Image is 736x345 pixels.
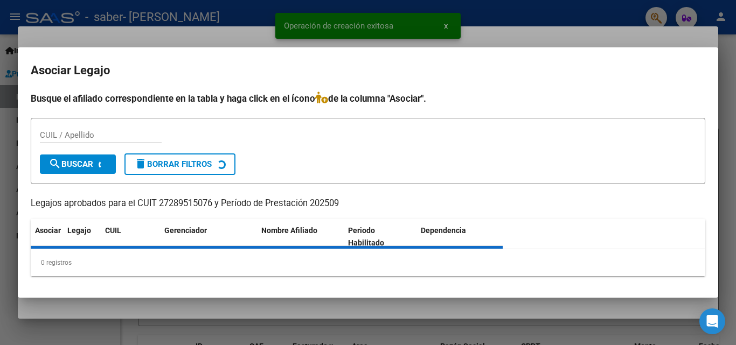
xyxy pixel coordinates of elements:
[31,197,705,210] p: Legajos aprobados para el CUIT 27289515076 y Período de Prestación 202509
[160,219,257,255] datatable-header-cell: Gerenciador
[101,219,160,255] datatable-header-cell: CUIL
[164,226,207,235] span: Gerenciador
[48,159,93,169] span: Buscar
[31,91,705,105] h4: Busque el afiliado correspondiente en la tabla y haga click en el ícono de la columna "Asociar".
[63,219,101,255] datatable-header-cell: Legajo
[124,153,235,175] button: Borrar Filtros
[261,226,317,235] span: Nombre Afiliado
[134,159,212,169] span: Borrar Filtros
[31,219,63,255] datatable-header-cell: Asociar
[421,226,466,235] span: Dependencia
[67,226,91,235] span: Legajo
[48,157,61,170] mat-icon: search
[416,219,503,255] datatable-header-cell: Dependencia
[699,308,725,334] div: Open Intercom Messenger
[31,249,705,276] div: 0 registros
[31,60,705,81] h2: Asociar Legajo
[134,157,147,170] mat-icon: delete
[344,219,416,255] datatable-header-cell: Periodo Habilitado
[257,219,344,255] datatable-header-cell: Nombre Afiliado
[35,226,61,235] span: Asociar
[348,226,384,247] span: Periodo Habilitado
[105,226,121,235] span: CUIL
[40,154,116,174] button: Buscar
